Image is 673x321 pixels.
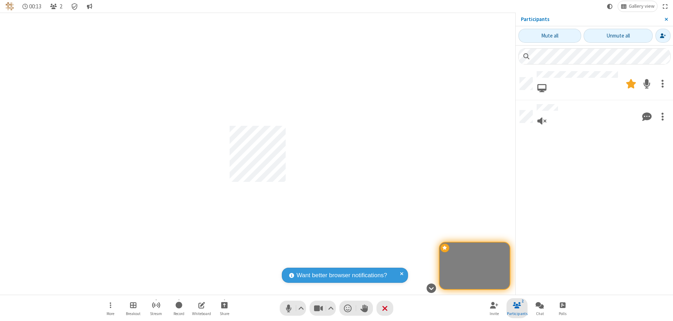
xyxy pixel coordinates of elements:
button: Start streaming [145,298,166,318]
button: Open shared whiteboard [191,298,212,318]
span: Record [174,312,184,316]
button: Open menu [100,298,121,318]
div: 2 [520,298,526,304]
span: Chat [536,312,544,316]
button: Unmute all [584,29,653,43]
button: Send a reaction [339,301,356,316]
span: Want better browser notifications? [297,271,387,280]
button: Close participant list [507,298,528,318]
span: Stream [150,312,162,316]
img: QA Selenium DO NOT DELETE OR CHANGE [6,2,14,11]
button: Video setting [326,301,336,316]
button: Stop video (⌘+Shift+V) [310,301,336,316]
span: Participants [507,312,528,316]
button: Conversation [84,1,95,12]
div: Meeting details Encryption enabled [68,1,81,12]
button: Start recording [168,298,189,318]
span: Breakout [126,312,141,316]
button: Audio settings [297,301,306,316]
button: Fullscreen [660,1,671,12]
span: Polls [559,312,566,316]
button: Open poll [552,298,573,318]
span: 00:13 [29,3,41,10]
span: Gallery view [629,4,654,9]
button: Invite participants (⌘+Shift+I) [484,298,505,318]
button: Viewing only, no audio connected [537,113,547,129]
button: Close participant list [47,1,65,12]
button: Open chat [529,298,550,318]
button: Change layout [618,1,657,12]
div: Timer [20,1,45,12]
button: End or leave meeting [376,301,393,316]
button: Close sidebar [659,13,673,26]
span: 2 [60,3,62,10]
span: Share [220,312,229,316]
button: Mute (⌘+Shift+A) [280,301,306,316]
button: Raise hand [356,301,373,316]
button: Mute all [518,29,581,43]
button: Hide [424,280,439,296]
p: Participants [521,15,659,23]
button: Joined via web browser [537,80,547,96]
button: Using system theme [604,1,616,12]
span: Invite [490,312,499,316]
span: More [107,312,114,316]
span: Whiteboard [192,312,211,316]
button: Start sharing [214,298,235,318]
button: Manage Breakout Rooms [123,298,144,318]
button: Invite [655,29,671,43]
